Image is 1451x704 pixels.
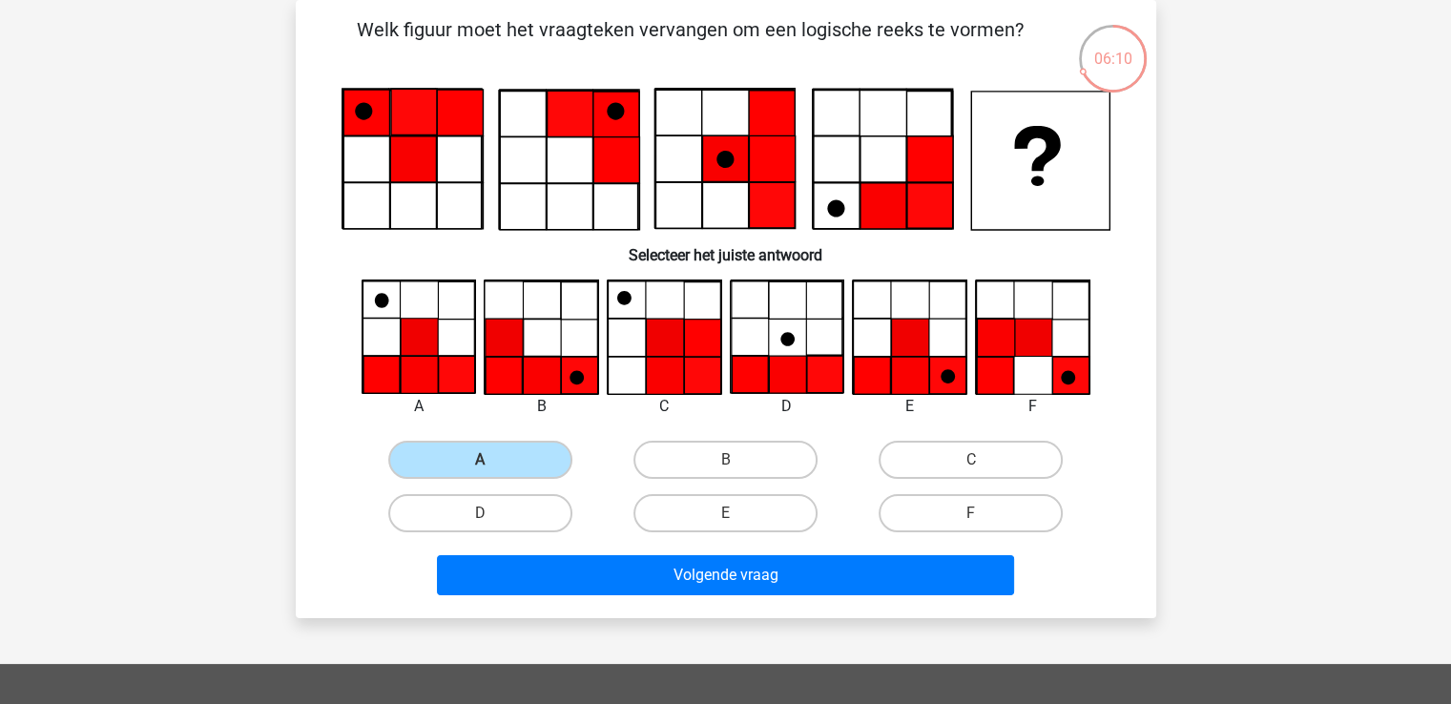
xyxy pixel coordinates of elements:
[326,231,1126,264] h6: Selecteer het juiste antwoord
[469,395,613,418] div: B
[879,441,1063,479] label: C
[388,494,572,532] label: D
[388,441,572,479] label: A
[592,395,736,418] div: C
[633,494,818,532] label: E
[347,395,491,418] div: A
[437,555,1014,595] button: Volgende vraag
[879,494,1063,532] label: F
[633,441,818,479] label: B
[961,395,1105,418] div: F
[326,15,1054,72] p: Welk figuur moet het vraagteken vervangen om een logische reeks te vormen?
[1077,23,1149,71] div: 06:10
[838,395,982,418] div: E
[715,395,860,418] div: D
